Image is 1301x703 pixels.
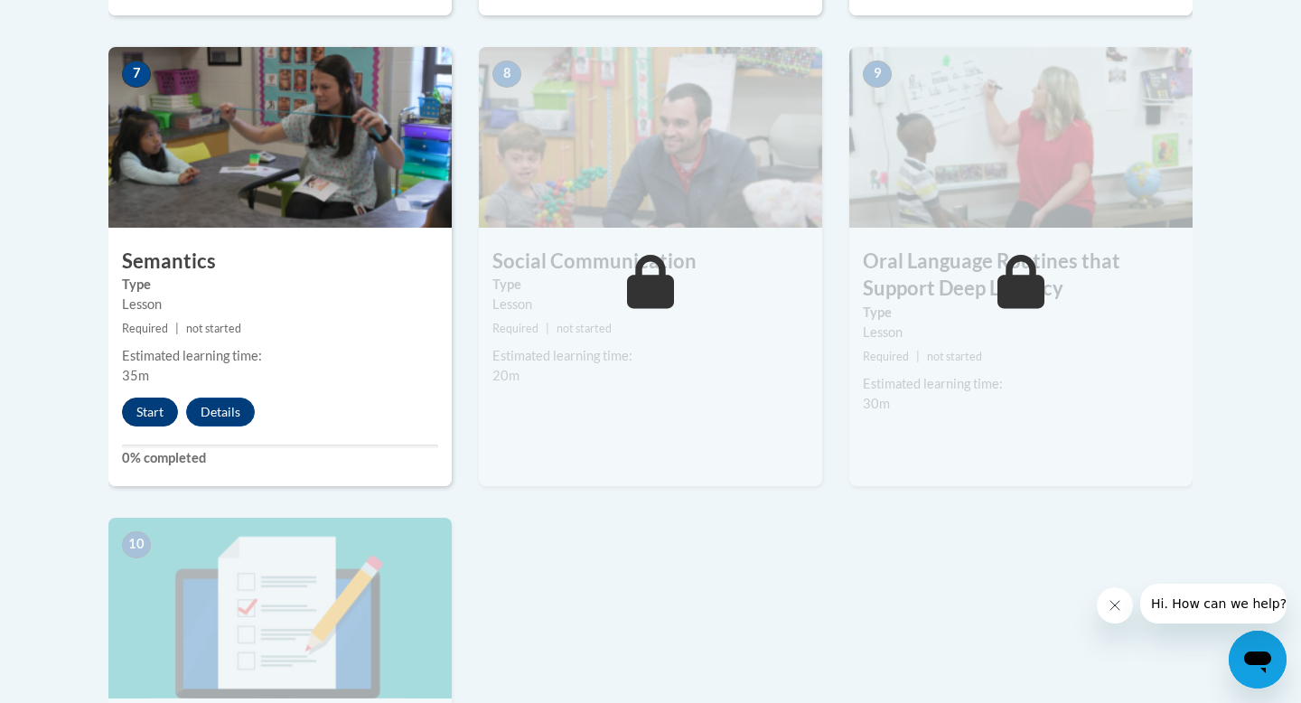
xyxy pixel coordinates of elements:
img: Course Image [479,47,822,228]
label: 0% completed [122,448,438,468]
div: Lesson [863,323,1179,342]
span: Required [122,322,168,335]
span: 8 [492,61,521,88]
span: 7 [122,61,151,88]
button: Details [186,398,255,426]
h3: Social Communication [479,248,822,276]
span: not started [557,322,612,335]
span: 9 [863,61,892,88]
div: Estimated learning time: [122,346,438,366]
label: Type [492,275,809,295]
h3: Oral Language Routines that Support Deep Literacy [849,248,1193,304]
span: | [916,350,920,363]
span: 35m [122,368,149,383]
iframe: Close message [1097,587,1133,623]
div: Lesson [122,295,438,314]
span: not started [927,350,982,363]
span: not started [186,322,241,335]
button: Start [122,398,178,426]
img: Course Image [108,518,452,698]
span: | [546,322,549,335]
span: Required [863,350,909,363]
span: 10 [122,531,151,558]
span: | [175,322,179,335]
span: 30m [863,396,890,411]
iframe: Message from company [1140,584,1287,623]
h3: Semantics [108,248,452,276]
label: Type [122,275,438,295]
img: Course Image [108,47,452,228]
iframe: Button to launch messaging window [1229,631,1287,689]
div: Estimated learning time: [863,374,1179,394]
div: Lesson [492,295,809,314]
label: Type [863,303,1179,323]
span: Required [492,322,538,335]
img: Course Image [849,47,1193,228]
span: 20m [492,368,519,383]
div: Estimated learning time: [492,346,809,366]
